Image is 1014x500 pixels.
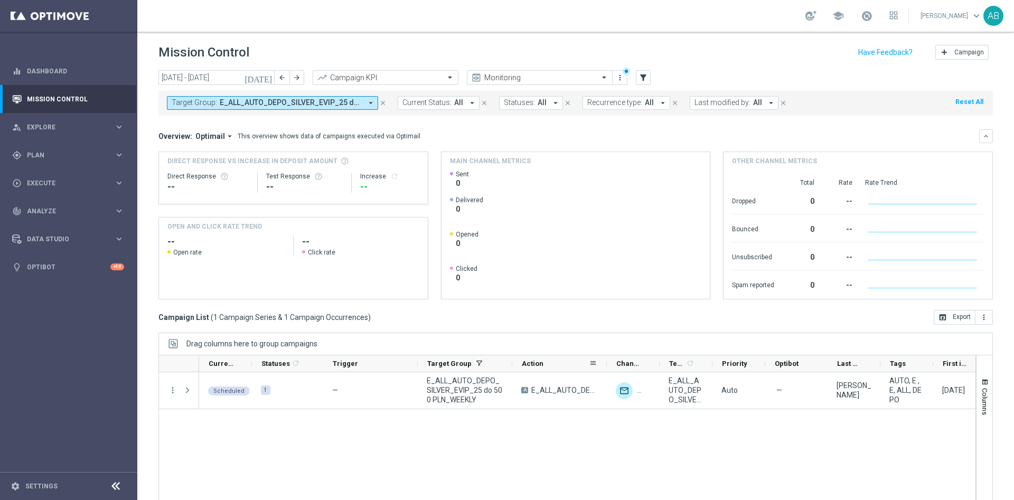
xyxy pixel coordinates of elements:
div: Optibot [12,253,124,281]
div: Explore [12,122,114,132]
button: Last modified by: All arrow_drop_down [690,96,778,110]
span: Calculate column [684,357,694,369]
div: -- [167,181,249,193]
i: settings [11,482,20,491]
span: All [753,98,762,107]
button: person_search Explore keyboard_arrow_right [12,123,125,131]
span: Calculate column [290,357,300,369]
button: filter_alt [636,70,651,85]
span: Optibot [775,360,799,367]
i: close [379,99,387,107]
div: Test Response [266,172,343,181]
span: E_ALL_AUTO_DEPO_SILVER_EVIP_25 do 500 PLN_WEEKLY [531,385,598,395]
span: AUTO, E , E, ALL, DEPO [889,376,924,404]
div: AB [983,6,1003,26]
i: arrow_back [278,74,286,81]
ng-select: Monitoring [467,70,613,85]
span: Columns [981,388,989,415]
i: preview [471,72,482,83]
span: — [776,385,782,395]
img: Private message [637,382,654,399]
a: Settings [25,483,58,489]
div: Total [787,178,814,187]
i: arrow_drop_down [551,98,560,108]
span: — [332,386,338,394]
span: Recurrence type: [587,98,642,107]
span: All [538,98,547,107]
span: Last Modified By [837,360,862,367]
div: Increase [360,172,419,181]
span: keyboard_arrow_down [971,10,982,22]
span: Target Group: [172,98,217,107]
span: Explore [27,124,114,130]
i: keyboard_arrow_right [114,178,124,188]
span: Clicked [456,265,477,273]
i: person_search [12,122,22,132]
span: Templates [669,360,684,367]
span: ( [211,313,213,322]
div: Row Groups [186,339,317,348]
span: Direct Response VS Increase In Deposit Amount [167,156,337,166]
div: There are unsaved changes [623,68,630,75]
colored-tag: Scheduled [208,385,250,395]
span: Opened [456,230,478,239]
span: Auto [721,386,738,394]
button: keyboard_arrow_down [979,129,993,143]
button: Current Status: All arrow_drop_down [398,96,480,110]
i: add [940,48,949,56]
a: Mission Control [27,85,124,113]
span: Analyze [27,208,114,214]
span: E_ALL_AUTO_DEPO_SILVER_EVIP_25 do 500 PLN_WEEKLY [427,376,503,404]
input: Have Feedback? [858,49,913,56]
i: arrow_drop_down [658,98,668,108]
h4: Main channel metrics [450,156,531,166]
span: Click rate [308,248,335,257]
span: school [832,10,844,22]
i: close [671,99,679,107]
button: Statuses: All arrow_drop_down [499,96,563,110]
div: lightbulb Optibot +10 [12,263,125,271]
i: close [481,99,488,107]
div: Execute [12,178,114,188]
button: track_changes Analyze keyboard_arrow_right [12,207,125,215]
span: E_ALL_AUTO_DEPO_SILVER_EVIP_25 do 500 PLN_WEEKLY [669,376,703,404]
i: keyboard_arrow_right [114,206,124,216]
span: Tags [890,360,906,367]
div: +10 [110,263,124,270]
button: close [778,97,788,109]
i: arrow_drop_down [766,98,776,108]
div: play_circle_outline Execute keyboard_arrow_right [12,179,125,187]
div: Rate Trend [865,178,984,187]
button: arrow_forward [289,70,304,85]
div: Mission Control [12,95,125,103]
i: arrow_drop_down [467,98,477,108]
button: [DATE] [243,70,275,86]
i: arrow_forward [293,74,301,81]
button: equalizer Dashboard [12,67,125,76]
i: arrow_drop_down [366,98,375,108]
span: Statuses [261,360,290,367]
h3: Overview: [158,131,192,141]
div: Plan [12,150,114,160]
i: track_changes [12,206,22,216]
button: Data Studio keyboard_arrow_right [12,235,125,243]
span: Open rate [173,248,202,257]
a: Optibot [27,253,110,281]
span: Plan [27,152,114,158]
button: gps_fixed Plan keyboard_arrow_right [12,151,125,159]
div: -- [360,181,419,193]
i: more_vert [168,385,177,395]
i: close [564,99,571,107]
i: trending_up [317,72,327,83]
button: refresh [390,172,399,181]
button: close [378,97,388,109]
span: Trigger [333,360,358,367]
button: Optimail arrow_drop_down [192,131,238,141]
div: Press SPACE to select this row. [159,372,199,409]
div: Bounced [732,220,774,237]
